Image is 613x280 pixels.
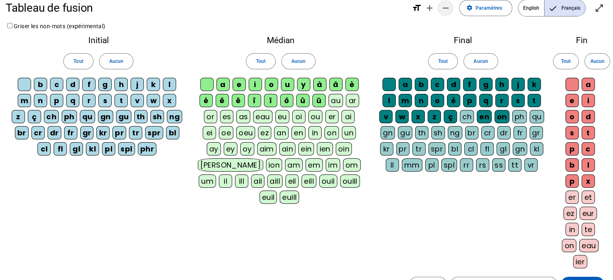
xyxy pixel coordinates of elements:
div: j [511,78,525,91]
div: w [147,94,160,107]
div: th [415,126,428,139]
div: é [199,94,213,107]
div: q [479,94,492,107]
div: tr [412,142,426,156]
div: p [463,94,476,107]
div: d [66,78,79,91]
div: spr [145,126,163,139]
div: û [296,94,310,107]
div: en [477,110,492,123]
div: t [528,94,541,107]
span: Aucun [590,57,604,66]
div: cr [31,126,45,139]
div: x [163,94,176,107]
div: x [582,174,595,188]
span: Aucun [474,57,488,66]
div: m [399,94,412,107]
div: è [345,78,359,91]
div: in [308,126,322,139]
div: bl [166,126,179,139]
div: ss [492,158,505,172]
span: Tout [561,57,571,66]
div: br [465,126,478,139]
div: rs [476,158,489,172]
div: et [582,191,595,204]
div: â [329,78,343,91]
button: Tout [428,53,458,69]
div: ph [62,110,77,123]
div: eau [253,110,272,123]
div: eill [301,174,316,188]
div: a [582,78,595,91]
div: k [528,78,541,91]
div: fr [513,126,527,139]
div: z [12,110,25,123]
div: mm [402,158,422,172]
div: dr [497,126,511,139]
div: i [249,78,262,91]
div: f [463,78,476,91]
div: ng [167,110,182,123]
div: w [395,110,409,123]
div: oin [336,142,352,156]
div: qu [530,110,544,123]
div: cl [464,142,478,156]
button: Aucun [281,53,316,69]
div: g [479,78,492,91]
div: ch [460,110,474,123]
div: v [131,94,144,107]
div: p [565,142,579,156]
div: es [220,110,234,123]
span: Paramètres [476,4,502,12]
div: j [131,78,144,91]
div: c [431,78,444,91]
button: Aucun [463,53,498,69]
button: Tout [63,53,93,69]
div: euill [280,191,299,204]
div: gr [530,126,543,139]
h2: Initial [11,36,185,45]
div: r [82,94,96,107]
div: fl [480,142,494,156]
div: fl [54,142,67,156]
div: e [565,94,579,107]
div: on [562,239,576,252]
div: l [582,158,595,172]
div: h [495,78,509,91]
div: ien [317,142,332,156]
mat-icon: settings [466,5,472,11]
div: ei [203,126,216,139]
div: ill [235,174,248,188]
div: ô [280,94,293,107]
div: ê [216,94,229,107]
div: kl [86,142,99,156]
div: f [82,78,96,91]
div: or [204,110,217,123]
div: i [582,94,595,107]
div: on [495,110,509,123]
div: t [582,126,595,139]
div: cr [481,126,495,139]
div: ez [258,126,271,139]
div: aill [267,174,283,188]
div: oi [292,110,305,123]
div: à [313,78,326,91]
div: î [248,94,261,107]
div: te [582,223,595,236]
div: an [274,126,289,139]
button: Aucun [584,53,610,69]
div: spr [428,142,445,156]
div: br [15,126,29,139]
div: dr [48,126,61,139]
div: é [447,94,460,107]
div: ion [266,158,282,172]
div: kl [530,142,543,156]
div: pl [102,142,115,156]
div: um [199,174,216,188]
div: l [382,94,396,107]
h2: Fin [561,36,602,45]
div: a [216,78,230,91]
div: fr [64,126,77,139]
div: tt [508,158,522,172]
div: au [328,94,343,107]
